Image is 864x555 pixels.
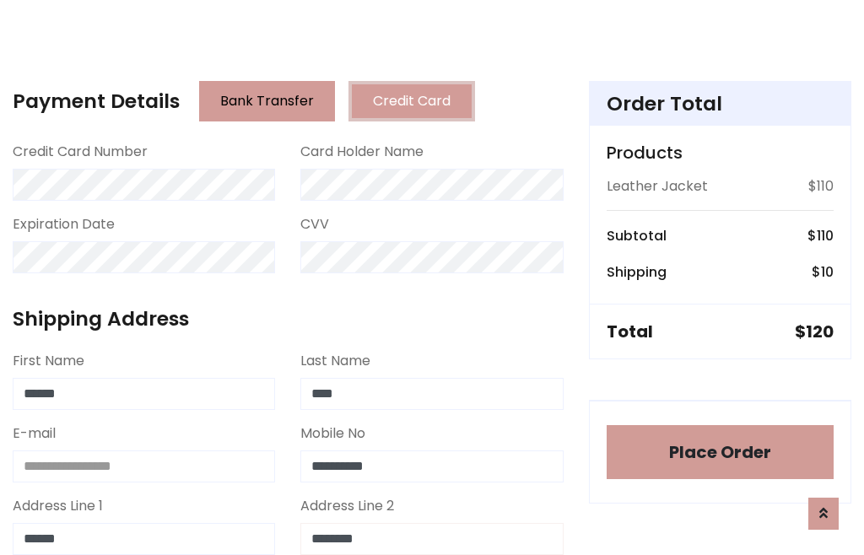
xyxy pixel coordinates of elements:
[300,351,370,371] label: Last Name
[300,142,424,162] label: Card Holder Name
[821,262,834,282] span: 10
[807,228,834,244] h6: $
[607,92,834,116] h4: Order Total
[13,89,180,113] h4: Payment Details
[817,226,834,245] span: 110
[607,176,708,197] p: Leather Jacket
[812,264,834,280] h6: $
[607,228,667,244] h6: Subtotal
[808,176,834,197] p: $110
[199,81,335,121] button: Bank Transfer
[13,142,148,162] label: Credit Card Number
[13,214,115,234] label: Expiration Date
[806,320,834,343] span: 120
[348,81,475,121] button: Credit Card
[795,321,834,342] h5: $
[13,307,564,331] h4: Shipping Address
[607,321,653,342] h5: Total
[607,264,667,280] h6: Shipping
[607,425,834,479] button: Place Order
[13,496,103,516] label: Address Line 1
[300,214,329,234] label: CVV
[13,351,84,371] label: First Name
[13,423,56,444] label: E-mail
[300,496,394,516] label: Address Line 2
[607,143,834,163] h5: Products
[300,423,365,444] label: Mobile No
